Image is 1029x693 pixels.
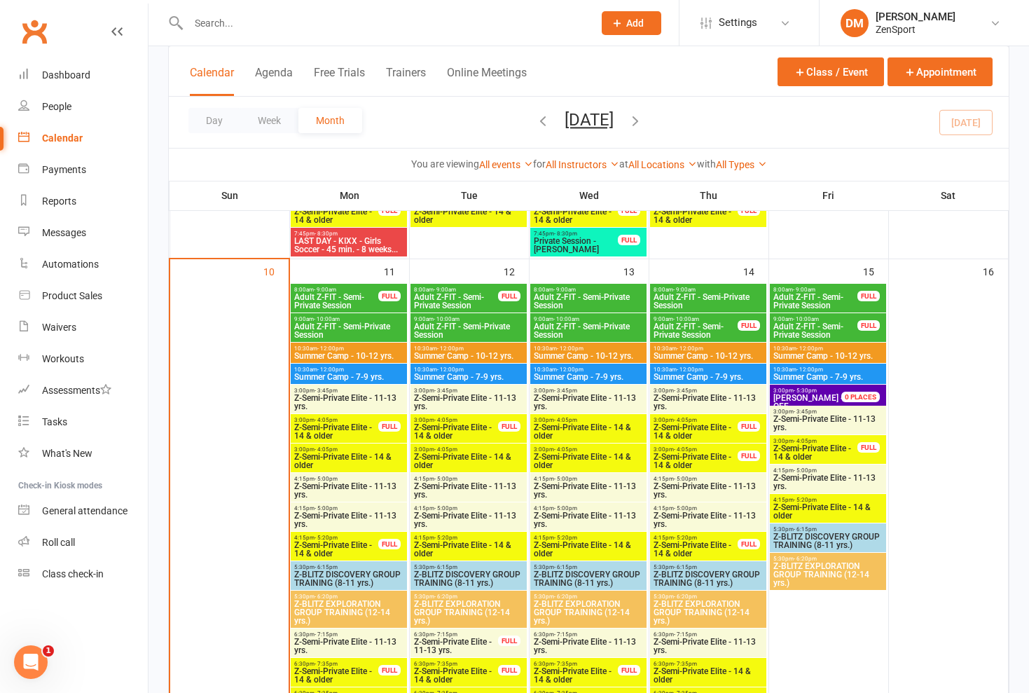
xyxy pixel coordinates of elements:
[674,535,697,541] span: - 5:20pm
[653,345,764,352] span: 10:30am
[293,345,404,352] span: 10:30am
[434,564,457,570] span: - 6:15pm
[674,387,697,394] span: - 3:45pm
[315,231,338,237] span: - 8:30pm
[626,18,644,29] span: Add
[841,392,880,402] div: 0 PLACES
[413,638,499,654] span: Z-Semi-Private Elite - 11-13 yrs.
[293,541,379,558] span: Z-Semi-Private Elite - 14 & older
[876,23,955,36] div: ZenSport
[413,366,524,373] span: 10:30am
[773,387,858,394] span: 3:00pm
[293,417,379,423] span: 3:00pm
[255,66,293,96] button: Agenda
[43,645,54,657] span: 1
[554,564,577,570] span: - 6:15pm
[18,438,148,469] a: What's New
[533,505,644,512] span: 4:15pm
[413,293,499,310] span: Adult Z-FIT - Semi-Private Session
[716,159,767,170] a: All Types
[413,345,524,352] span: 10:30am
[554,593,577,600] span: - 6:20pm
[18,495,148,527] a: General attendance kiosk mode
[533,287,644,293] span: 8:00am
[413,631,499,638] span: 6:30pm
[857,291,880,301] div: FULL
[293,373,404,381] span: Summer Camp - 7-9 yrs.
[188,108,240,133] button: Day
[42,259,99,270] div: Automations
[18,217,148,249] a: Messages
[796,366,823,373] span: - 12:00pm
[778,57,884,86] button: Class / Event
[602,11,661,35] button: Add
[293,476,404,482] span: 4:15pm
[293,423,379,440] span: Z-Semi-Private Elite - 14 & older
[653,638,764,654] span: Z-Semi-Private Elite - 11-13 yrs.
[315,476,338,482] span: - 5:00pm
[533,352,644,360] span: Summer Camp - 10-12 yrs.
[413,512,524,528] span: Z-Semi-Private Elite - 11-13 yrs.
[293,316,404,322] span: 9:00am
[738,205,760,216] div: FULL
[434,631,457,638] span: - 7:15pm
[293,366,404,373] span: 10:30am
[42,69,90,81] div: Dashboard
[293,446,404,453] span: 3:00pm
[18,280,148,312] a: Product Sales
[794,438,817,444] span: - 4:05pm
[674,446,697,453] span: - 4:05pm
[554,387,577,394] span: - 3:45pm
[674,476,697,482] span: - 5:00pm
[18,375,148,406] a: Assessments
[434,593,457,600] span: - 6:20pm
[413,476,524,482] span: 4:15pm
[413,322,524,339] span: Adult Z-FIT - Semi-Private Session
[794,467,817,474] span: - 5:00pm
[773,316,858,322] span: 9:00am
[773,533,883,549] span: Z-BLITZ DISCOVERY GROUP TRAINING (8-11 yrs.)
[653,593,764,600] span: 5:30pm
[293,237,404,254] span: LAST DAY - KIXX - Girls Soccer - 45 min. - 8 weeks...
[42,132,83,144] div: Calendar
[413,535,524,541] span: 4:15pm
[773,352,883,360] span: Summer Camp - 10-12 yrs.
[298,108,362,133] button: Month
[773,345,883,352] span: 10:30am
[533,482,644,499] span: Z-Semi-Private Elite - 11-13 yrs.
[793,316,819,322] span: - 10:00am
[317,345,344,352] span: - 12:00pm
[618,235,640,245] div: FULL
[793,287,815,293] span: - 9:00am
[773,415,883,432] span: Z-Semi-Private Elite - 11-13 yrs.
[18,123,148,154] a: Calendar
[773,503,883,520] span: Z-Semi-Private Elite - 14 & older
[378,539,401,549] div: FULL
[533,446,644,453] span: 3:00pm
[533,661,619,667] span: 6:30pm
[315,593,338,600] span: - 6:20pm
[674,631,697,638] span: - 7:15pm
[533,207,619,224] span: Z-Semi-Private Elite - 14 & older
[413,352,524,360] span: Summer Camp - 10-12 yrs.
[434,287,456,293] span: - 9:00am
[42,416,67,427] div: Tasks
[413,564,524,570] span: 5:30pm
[315,535,338,541] span: - 5:20pm
[796,345,823,352] span: - 12:00pm
[18,249,148,280] a: Automations
[888,57,993,86] button: Appointment
[434,476,457,482] span: - 5:00pm
[554,417,577,423] span: - 4:05pm
[479,159,533,170] a: All events
[653,661,764,667] span: 6:30pm
[413,417,499,423] span: 3:00pm
[653,366,764,373] span: 10:30am
[653,535,738,541] span: 4:15pm
[533,387,644,394] span: 3:00pm
[293,535,379,541] span: 4:15pm
[293,394,404,411] span: Z-Semi-Private Elite - 11-13 yrs.
[42,322,76,333] div: Waivers
[677,366,703,373] span: - 12:00pm
[42,195,76,207] div: Reports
